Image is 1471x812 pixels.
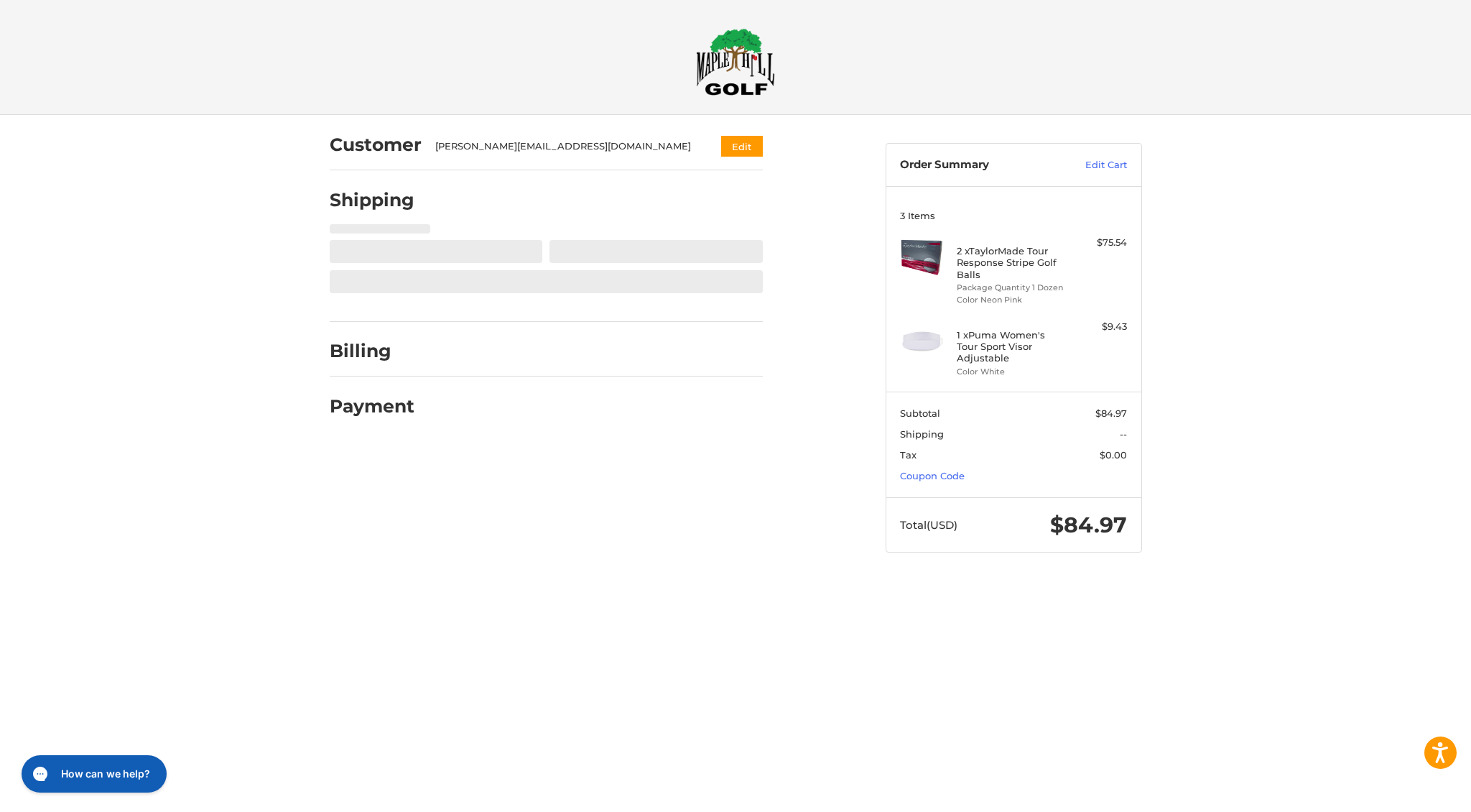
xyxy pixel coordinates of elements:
div: $9.43 [1070,320,1127,334]
iframe: Gorgias live chat messenger [14,750,170,798]
img: Maple Hill Golf [696,28,775,96]
div: [PERSON_NAME][EMAIL_ADDRESS][DOMAIN_NAME] [435,139,693,154]
li: Package Quantity 1 Dozen [957,282,1067,294]
div: $75.54 [1070,236,1127,250]
h3: Order Summary [900,158,1054,172]
h2: Payment [330,395,414,417]
span: $84.97 [1095,407,1127,419]
span: Total (USD) [900,518,957,532]
h2: Shipping [330,189,414,211]
h2: Customer [330,134,422,156]
span: -- [1120,428,1127,440]
li: Color White [957,366,1067,378]
span: Subtotal [900,407,940,419]
span: Tax [900,449,917,461]
span: $84.97 [1050,512,1127,538]
li: Color Neon Pink [957,294,1067,306]
span: Shipping [900,428,944,440]
button: Edit [721,136,763,157]
a: Coupon Code [900,470,965,481]
h4: 2 x TaylorMade Tour Response Stripe Golf Balls [957,245,1067,280]
h3: 3 Items [900,210,1127,221]
h4: 1 x Puma Women's Tour Sport Visor Adjustable [957,329,1067,364]
h2: Billing [330,340,414,362]
span: $0.00 [1100,449,1127,461]
a: Edit Cart [1054,158,1127,172]
iframe: Google Customer Reviews [1352,773,1471,812]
